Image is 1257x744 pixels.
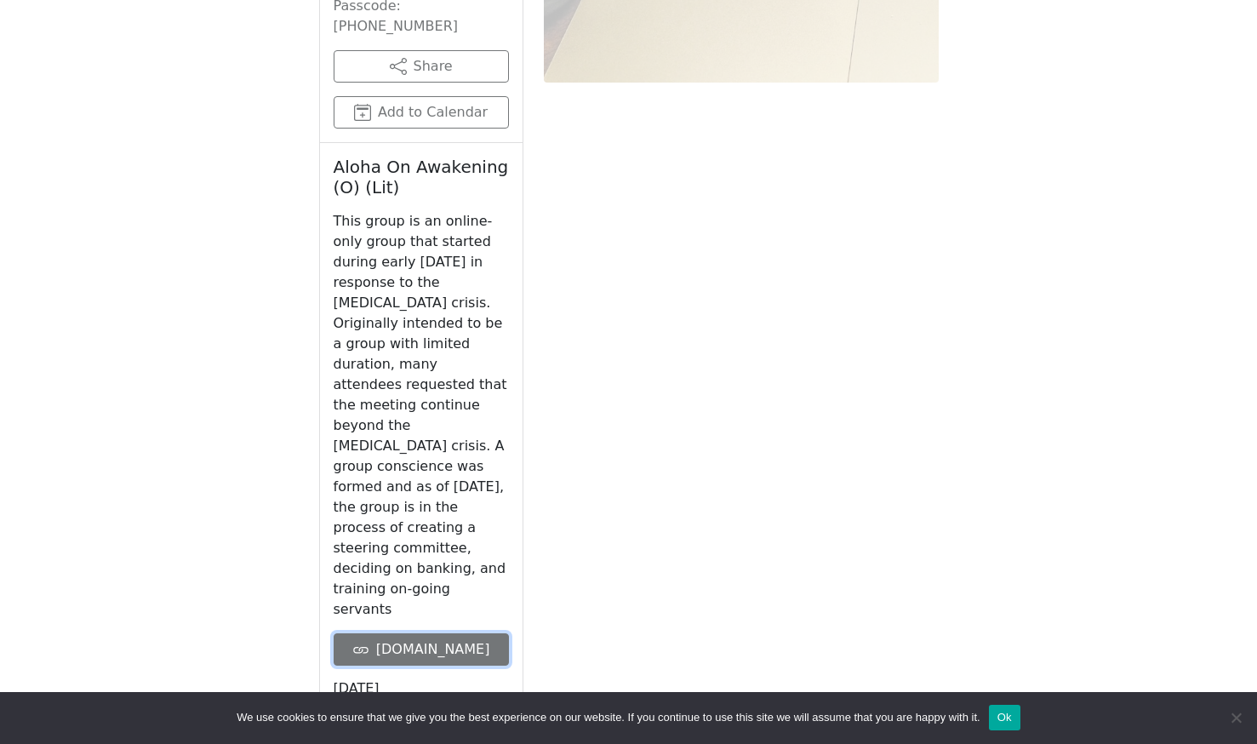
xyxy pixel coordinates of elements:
[334,50,509,83] button: Share
[334,211,509,620] p: This group is an online-only group that started during early [DATE] in response to the [MEDICAL_D...
[334,96,509,129] button: Add to Calendar
[334,157,509,197] h2: Aloha On Awakening (O) (Lit)
[989,705,1020,730] button: Ok
[1227,709,1244,726] span: No
[237,709,980,726] span: We use cookies to ensure that we give you the best experience on our website. If you continue to ...
[334,679,509,698] h3: [DATE]
[334,633,509,666] a: [DOMAIN_NAME]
